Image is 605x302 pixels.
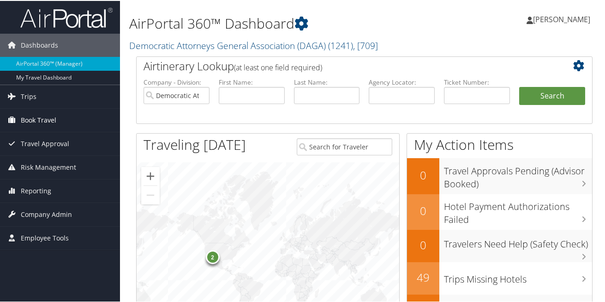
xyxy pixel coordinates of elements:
[519,86,585,105] button: Search
[144,134,246,154] h1: Traveling [DATE]
[141,185,160,203] button: Zoom out
[129,13,443,32] h1: AirPortal 360™ Dashboard
[21,226,69,249] span: Employee Tools
[533,13,590,24] span: [PERSON_NAME]
[21,33,58,56] span: Dashboards
[21,179,51,202] span: Reporting
[21,84,36,107] span: Trips
[407,166,439,182] h2: 0
[444,77,510,86] label: Ticket Number:
[21,202,72,225] span: Company Admin
[407,229,592,261] a: 0Travelers Need Help (Safety Check)
[234,62,322,72] span: (at least one field required)
[407,134,592,154] h1: My Action Items
[407,236,439,252] h2: 0
[407,261,592,294] a: 49Trips Missing Hotels
[206,249,220,263] div: 2
[144,77,210,86] label: Company - Division:
[297,137,392,154] input: Search for Traveler
[21,108,56,131] span: Book Travel
[353,38,378,51] span: , [ 709 ]
[407,157,592,193] a: 0Travel Approvals Pending (Advisor Booked)
[444,159,592,190] h3: Travel Approvals Pending (Advisor Booked)
[20,6,113,28] img: airportal-logo.png
[144,57,547,73] h2: Airtinerary Lookup
[219,77,285,86] label: First Name:
[407,202,439,218] h2: 0
[527,5,599,32] a: [PERSON_NAME]
[328,38,353,51] span: ( 1241 )
[129,38,378,51] a: Democratic Attorneys General Association (DAGA)
[407,193,592,229] a: 0Hotel Payment Authorizations Failed
[294,77,360,86] label: Last Name:
[369,77,435,86] label: Agency Locator:
[21,131,69,154] span: Travel Approval
[444,232,592,250] h3: Travelers Need Help (Safety Check)
[444,267,592,285] h3: Trips Missing Hotels
[141,166,160,185] button: Zoom in
[21,155,76,178] span: Risk Management
[444,195,592,225] h3: Hotel Payment Authorizations Failed
[407,269,439,284] h2: 49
